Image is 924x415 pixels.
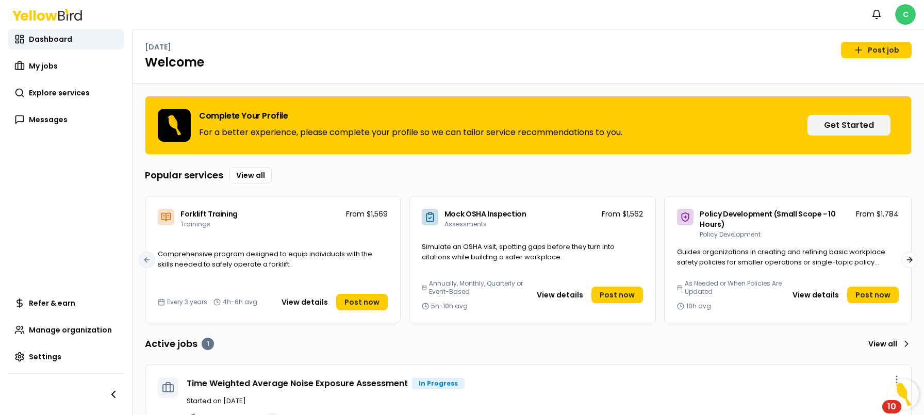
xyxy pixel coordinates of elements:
[180,220,210,228] span: Trainings
[431,302,468,310] span: 5h-10h avg
[786,287,845,303] button: View details
[29,298,75,308] span: Refer & earn
[700,230,761,239] span: Policy Development
[8,346,124,367] a: Settings
[8,320,124,340] a: Manage organization
[145,96,912,155] div: Complete Your ProfileFor a better experience, please complete your profile so we can tailor servi...
[700,209,835,229] span: Policy Development (Small Scope - 10 Hours)
[855,290,890,300] span: Post now
[847,287,899,303] a: Post now
[429,279,527,296] span: Annually, Monthly, Quarterly or Event-Based
[8,29,124,49] a: Dashboard
[145,168,223,182] h3: Popular services
[145,42,171,52] p: [DATE]
[856,209,899,219] p: From $1,784
[677,247,885,277] span: Guides organizations in creating and refining basic workplace safety policies for smaller operati...
[29,34,72,44] span: Dashboard
[187,396,899,406] p: Started on [DATE]
[888,379,919,410] button: Open Resource Center, 10 new notifications
[422,242,615,262] span: Simulate an OSHA visit, spotting gaps before they turn into citations while building a safer work...
[187,377,408,389] a: Time Weighted Average Noise Exposure Assessment
[8,293,124,313] a: Refer & earn
[145,337,214,351] h3: Active jobs
[895,4,916,25] span: C
[685,279,782,296] span: As Needed or When Policies Are Updated
[807,115,890,136] button: Get Started
[158,249,372,269] span: Comprehensive program designed to equip individuals with the skills needed to safely operate a fo...
[412,378,465,389] div: In Progress
[29,352,61,362] span: Settings
[531,287,589,303] button: View details
[686,302,711,310] span: 10h avg
[346,209,388,219] p: From $1,569
[167,298,207,306] span: Every 3 years
[336,294,388,310] a: Post now
[8,56,124,76] a: My jobs
[229,167,272,184] a: View all
[275,294,334,310] button: View details
[8,82,124,103] a: Explore services
[29,325,112,335] span: Manage organization
[145,54,912,71] h1: Welcome
[344,297,379,307] span: Post now
[29,61,58,71] span: My jobs
[8,109,124,130] a: Messages
[864,336,912,352] a: View all
[444,209,526,219] span: Mock OSHA Inspection
[180,209,238,219] span: Forklift Training
[602,209,643,219] p: From $1,562
[29,88,90,98] span: Explore services
[199,112,622,120] h3: Complete Your Profile
[600,290,635,300] span: Post now
[223,298,257,306] span: 4h-6h avg
[29,114,68,125] span: Messages
[591,287,643,303] a: Post now
[841,42,912,58] a: Post job
[199,126,622,139] p: For a better experience, please complete your profile so we can tailor service recommendations to...
[444,220,487,228] span: Assessments
[202,338,214,350] div: 1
